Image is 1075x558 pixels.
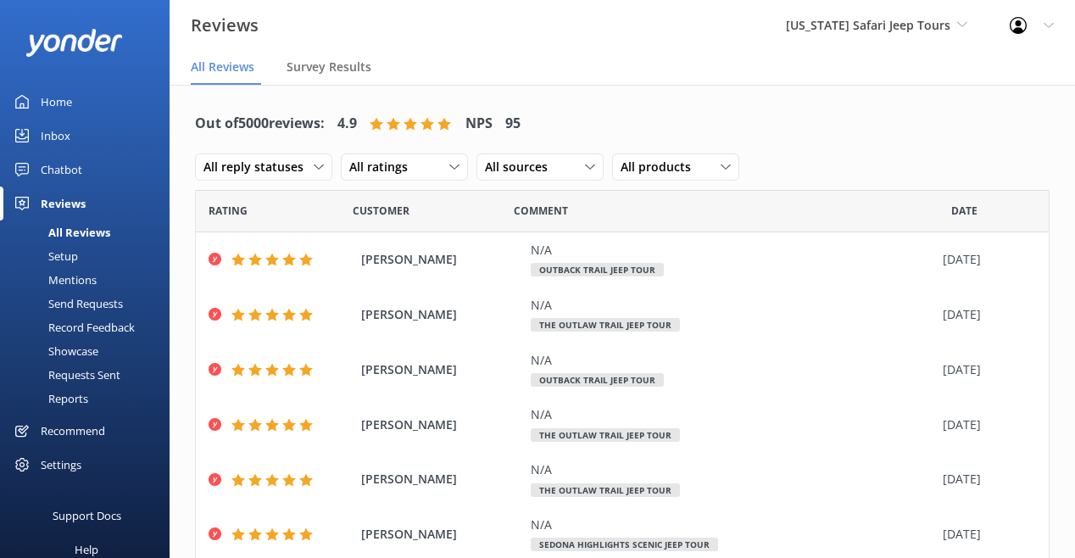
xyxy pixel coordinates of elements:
span: Outback Trail Jeep Tour [531,373,664,387]
span: All reply statuses [203,158,314,176]
span: The Outlaw Trail Jeep Tour [531,318,680,332]
span: All products [621,158,701,176]
a: Send Requests [10,292,170,315]
div: Setup [10,244,78,268]
a: Showcase [10,339,170,363]
h4: 4.9 [337,113,357,135]
span: [US_STATE] Safari Jeep Tours [786,17,950,33]
div: Reports [10,387,88,410]
span: All sources [485,158,558,176]
a: Requests Sent [10,363,170,387]
span: All ratings [349,158,418,176]
div: [DATE] [943,305,1028,324]
div: Reviews [41,187,86,220]
a: Record Feedback [10,315,170,339]
div: Send Requests [10,292,123,315]
span: The Outlaw Trail Jeep Tour [531,483,680,497]
div: Inbox [41,119,70,153]
div: Chatbot [41,153,82,187]
span: [PERSON_NAME] [361,470,522,488]
span: Date [353,203,409,219]
h4: Out of 5000 reviews: [195,113,325,135]
a: Setup [10,244,170,268]
span: Question [514,203,568,219]
div: Settings [41,448,81,482]
div: Requests Sent [10,363,120,387]
div: [DATE] [943,525,1028,544]
div: [DATE] [943,360,1028,379]
div: [DATE] [943,470,1028,488]
div: N/A [531,351,934,370]
div: N/A [531,460,934,479]
span: Survey Results [287,59,371,75]
div: N/A [531,405,934,424]
div: Mentions [10,268,97,292]
span: The Outlaw Trail Jeep Tour [531,428,680,442]
span: All Reviews [191,59,254,75]
span: Outback Trail Jeep Tour [531,263,664,276]
span: [PERSON_NAME] [361,305,522,324]
div: Home [41,85,72,119]
img: yonder-white-logo.png [25,29,123,57]
span: [PERSON_NAME] [361,525,522,544]
span: [PERSON_NAME] [361,250,522,269]
div: [DATE] [943,250,1028,269]
a: All Reviews [10,220,170,244]
div: All Reviews [10,220,110,244]
div: N/A [531,296,934,315]
span: [PERSON_NAME] [361,416,522,434]
div: Support Docs [53,499,121,533]
a: Reports [10,387,170,410]
span: Sedona Highlights Scenic Jeep Tour [531,538,718,551]
div: Recommend [41,414,105,448]
div: N/A [531,241,934,259]
a: Mentions [10,268,170,292]
div: Record Feedback [10,315,135,339]
span: Date [951,203,978,219]
div: Showcase [10,339,98,363]
h3: Reviews [191,12,259,39]
div: N/A [531,516,934,534]
span: [PERSON_NAME] [361,360,522,379]
h4: NPS [465,113,493,135]
h4: 95 [505,113,521,135]
div: [DATE] [943,416,1028,434]
span: Date [209,203,248,219]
